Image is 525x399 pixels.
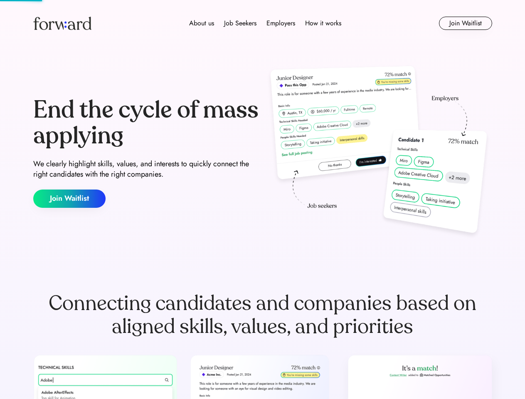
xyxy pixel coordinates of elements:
button: Join Waitlist [33,190,106,208]
button: Join Waitlist [439,17,492,30]
img: hero-image.png [266,63,492,242]
div: How it works [305,18,341,28]
div: We clearly highlight skills, values, and interests to quickly connect the right candidates with t... [33,159,259,180]
div: Job Seekers [224,18,256,28]
img: Forward logo [33,17,91,30]
div: End the cycle of mass applying [33,97,259,148]
div: Employers [266,18,295,28]
div: Connecting candidates and companies based on aligned skills, values, and priorities [33,292,492,338]
div: About us [189,18,214,28]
